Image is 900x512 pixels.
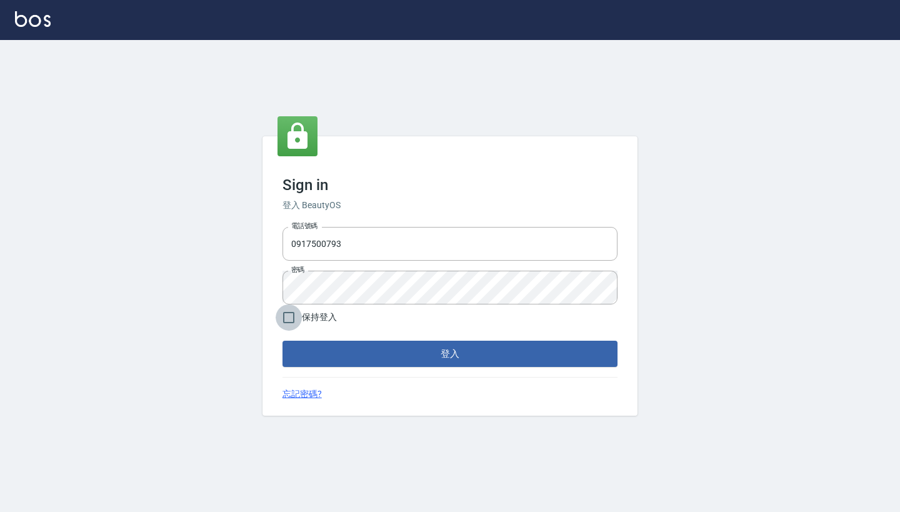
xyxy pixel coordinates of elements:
[282,341,617,367] button: 登入
[282,199,617,212] h6: 登入 BeautyOS
[302,311,337,324] span: 保持登入
[15,11,51,27] img: Logo
[291,221,317,231] label: 電話號碼
[282,176,617,194] h3: Sign in
[282,388,322,401] a: 忘記密碼?
[291,265,304,274] label: 密碼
